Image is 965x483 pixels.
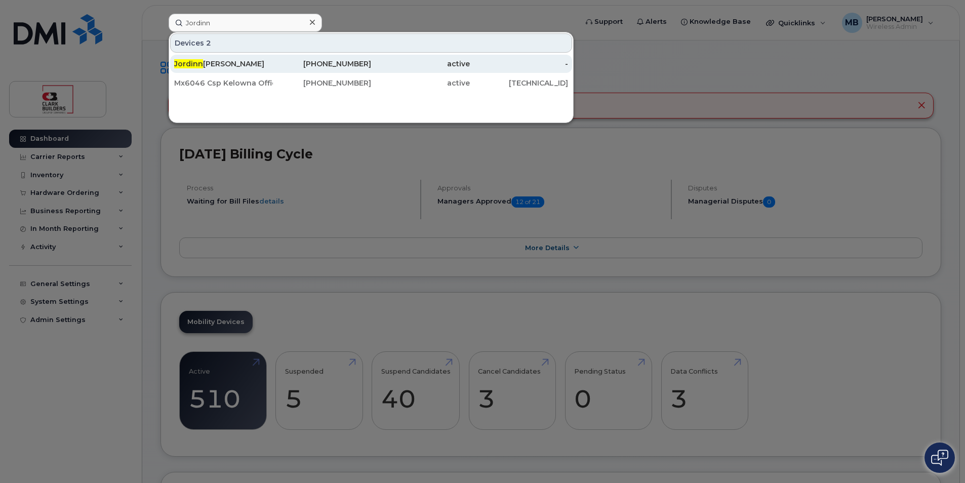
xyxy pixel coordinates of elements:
div: [PHONE_NUMBER] [273,59,372,69]
a: Jordinn[PERSON_NAME][PHONE_NUMBER]active- [170,55,572,73]
div: active [371,78,470,88]
div: active [371,59,470,69]
div: Mx6046 Csp Kelowna Office (Static Ip Do Not Suspend) [174,78,273,88]
div: [TECHNICAL_ID] [470,78,569,88]
div: [PHONE_NUMBER] [273,78,372,88]
div: Devices [170,33,572,53]
div: [PERSON_NAME] [174,59,273,69]
div: - [470,59,569,69]
img: Open chat [931,450,948,466]
span: 2 [206,38,211,48]
a: Mx6046 Csp Kelowna Office (Static Ip Do Not Suspend)[PHONE_NUMBER]active[TECHNICAL_ID] [170,74,572,92]
span: Jordinn [174,59,203,68]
